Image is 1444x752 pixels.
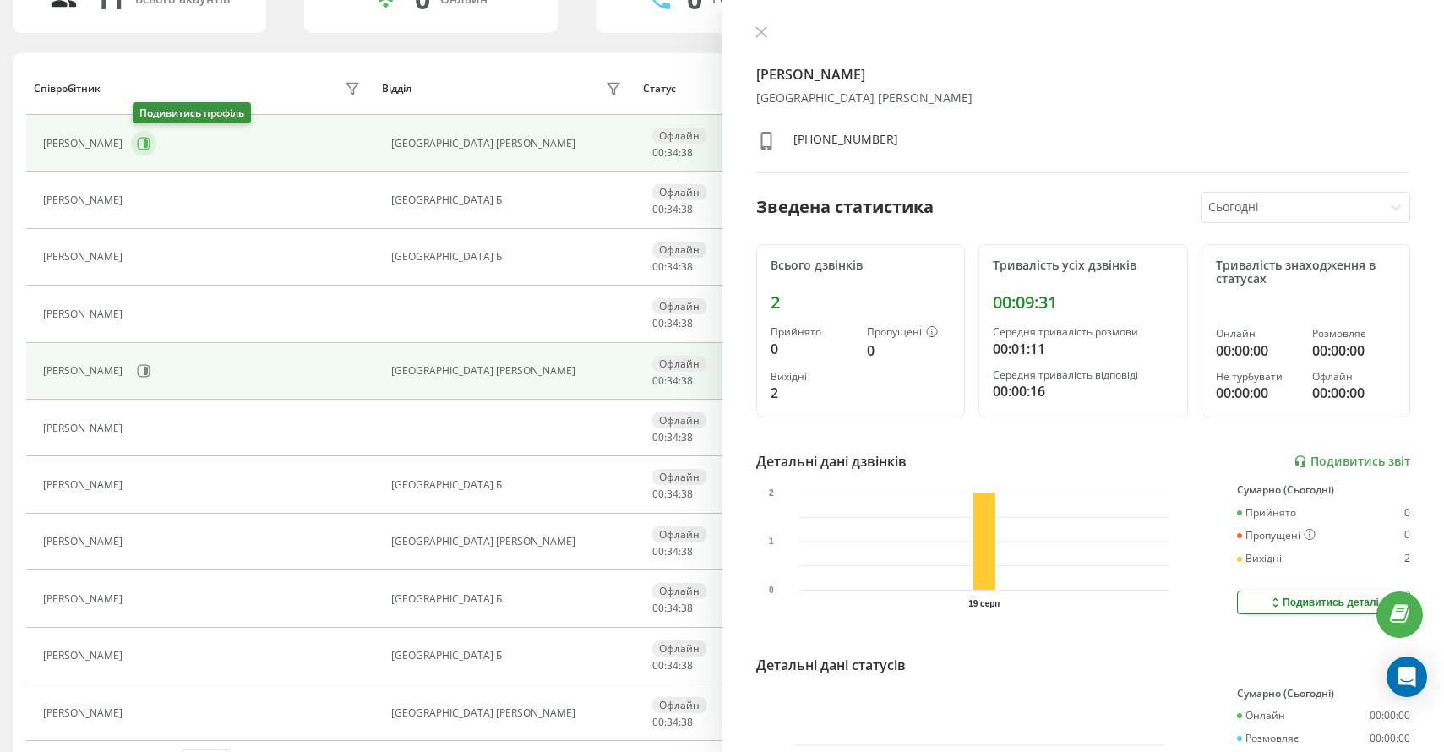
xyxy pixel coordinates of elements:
div: Офлайн [652,697,706,713]
span: 00 [652,202,664,216]
h4: [PERSON_NAME] [756,64,1411,84]
div: Середня тривалість розмови [993,326,1174,338]
span: 38 [681,145,693,160]
text: 1 [769,537,774,546]
div: Подивитись деталі [1268,596,1379,609]
span: 34 [667,487,678,501]
div: : : [652,261,693,273]
div: 0 [771,339,854,359]
div: Детальні дані дзвінків [756,451,907,471]
span: 34 [667,145,678,160]
div: 00:00:16 [993,381,1174,401]
div: 00:00:00 [1312,341,1396,361]
div: Відділ [382,83,411,95]
div: Прийнято [1237,507,1296,519]
div: [GEOGRAPHIC_DATA] [PERSON_NAME] [391,365,626,377]
div: [GEOGRAPHIC_DATA] Б [391,479,626,491]
span: 38 [681,715,693,729]
div: : : [652,375,693,387]
text: 19 серп [968,599,1000,608]
button: Подивитись деталі [1237,591,1410,614]
div: Співробітник [34,83,101,95]
div: Онлайн [1237,710,1285,722]
div: : : [652,147,693,159]
div: Зведена статистика [756,194,934,220]
div: Статус [643,83,676,95]
span: 00 [652,373,664,388]
span: 00 [652,145,664,160]
div: : : [652,318,693,330]
div: [GEOGRAPHIC_DATA] Б [391,650,626,662]
div: Офлайн [652,526,706,542]
div: [PERSON_NAME] [43,251,127,263]
div: Офлайн [652,469,706,485]
div: Офлайн [652,242,706,258]
a: Подивитись звіт [1294,455,1410,469]
div: Офлайн [652,298,706,314]
span: 00 [652,316,664,330]
div: [PERSON_NAME] [43,308,127,320]
div: Тривалість знаходження в статусах [1216,259,1397,287]
div: Open Intercom Messenger [1387,657,1427,697]
div: : : [652,717,693,728]
div: 0 [867,341,951,361]
span: 38 [681,316,693,330]
div: [PERSON_NAME] [43,479,127,491]
div: Офлайн [652,412,706,428]
div: [PERSON_NAME] [43,593,127,605]
div: Офлайн [652,583,706,599]
div: Розмовляє [1312,328,1396,340]
div: 0 [1404,507,1410,519]
span: 34 [667,373,678,388]
div: Подивитись профіль [133,102,251,123]
span: 34 [667,715,678,729]
span: 38 [681,658,693,673]
span: 38 [681,373,693,388]
div: [PERSON_NAME] [43,422,127,434]
span: 38 [681,544,693,559]
div: : : [652,204,693,215]
div: Офлайн [652,356,706,372]
div: Вихідні [771,371,854,383]
div: [PERSON_NAME] [43,138,127,150]
div: Детальні дані статусів [756,655,906,675]
div: Офлайн [652,184,706,200]
div: 00:00:00 [1216,341,1300,361]
span: 38 [681,259,693,274]
div: : : [652,432,693,444]
div: Пропущені [1237,529,1316,542]
div: [GEOGRAPHIC_DATA] Б [391,251,626,263]
div: 2 [1404,553,1410,564]
div: [GEOGRAPHIC_DATA] [PERSON_NAME] [391,536,626,548]
div: 00:01:11 [993,339,1174,359]
div: Сумарно (Сьогодні) [1237,688,1410,700]
div: Онлайн [1216,328,1300,340]
div: 00:00:00 [1370,733,1410,744]
div: 00:09:31 [993,292,1174,313]
div: Середня тривалість відповіді [993,369,1174,381]
div: Тривалість усіх дзвінків [993,259,1174,273]
div: Офлайн [652,640,706,657]
span: 00 [652,715,664,729]
span: 00 [652,430,664,444]
span: 38 [681,430,693,444]
div: 2 [771,383,854,403]
span: 38 [681,487,693,501]
div: Всього дзвінків [771,259,951,273]
div: : : [652,488,693,500]
span: 34 [667,544,678,559]
div: 00:00:00 [1216,383,1300,403]
div: 0 [1404,529,1410,542]
div: [PERSON_NAME] [43,707,127,719]
span: 34 [667,658,678,673]
div: [PERSON_NAME] [43,650,127,662]
div: Розмовляє [1237,733,1299,744]
span: 34 [667,316,678,330]
div: : : [652,546,693,558]
span: 00 [652,544,664,559]
div: Офлайн [1312,371,1396,383]
text: 2 [769,488,774,498]
span: 34 [667,430,678,444]
div: [PERSON_NAME] [43,365,127,377]
div: [GEOGRAPHIC_DATA] [PERSON_NAME] [391,138,626,150]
